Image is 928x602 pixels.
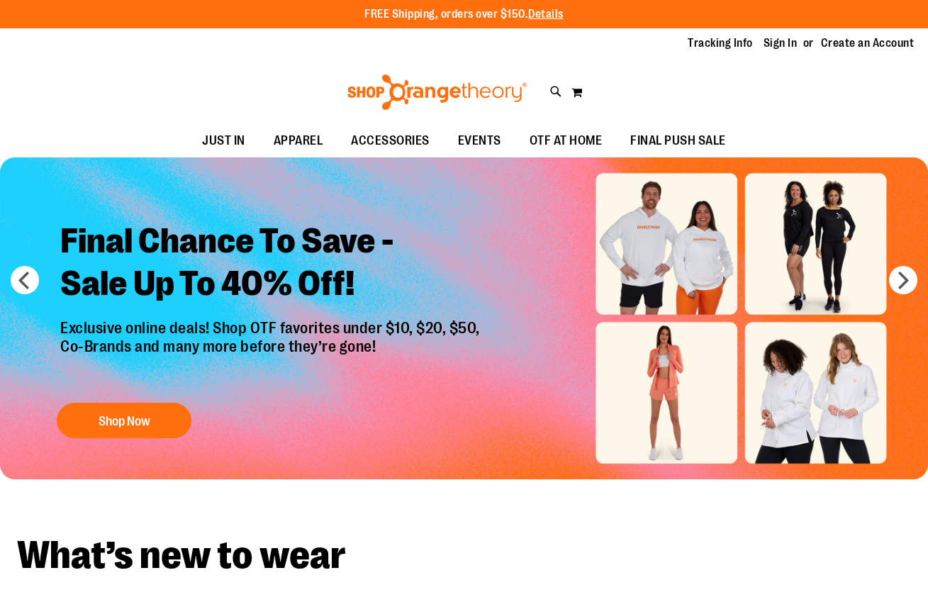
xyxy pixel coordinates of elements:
a: Sign In [764,35,798,51]
span: EVENTS [458,125,501,157]
h2: What’s new to wear [17,536,911,575]
a: Final Chance To Save -Sale Up To 40% Off! Exclusive online deals! Shop OTF favorites under $10, $... [50,209,494,445]
a: FINAL PUSH SALE [616,125,740,157]
h2: Final Chance To Save - Sale Up To 40% Off! [50,209,494,319]
a: Create an Account [821,35,915,51]
a: JUST IN [188,125,259,157]
span: APPAREL [274,125,323,157]
p: FREE Shipping, orders over $150. [364,6,564,23]
img: Shop Orangetheory [345,74,529,110]
p: Exclusive online deals! Shop OTF favorites under $10, $20, $50, Co-Brands and many more before th... [50,319,494,389]
span: ACCESSORIES [351,125,430,157]
span: JUST IN [202,125,245,157]
a: Details [528,8,564,21]
span: OTF AT HOME [530,125,603,157]
button: prev [11,266,39,294]
span: FINAL PUSH SALE [630,125,726,157]
a: APPAREL [259,125,337,157]
button: next [889,266,917,294]
a: Tracking Info [688,35,753,51]
a: OTF AT HOME [515,125,617,157]
a: EVENTS [444,125,515,157]
a: ACCESSORIES [337,125,444,157]
button: Shop Now [57,403,191,438]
